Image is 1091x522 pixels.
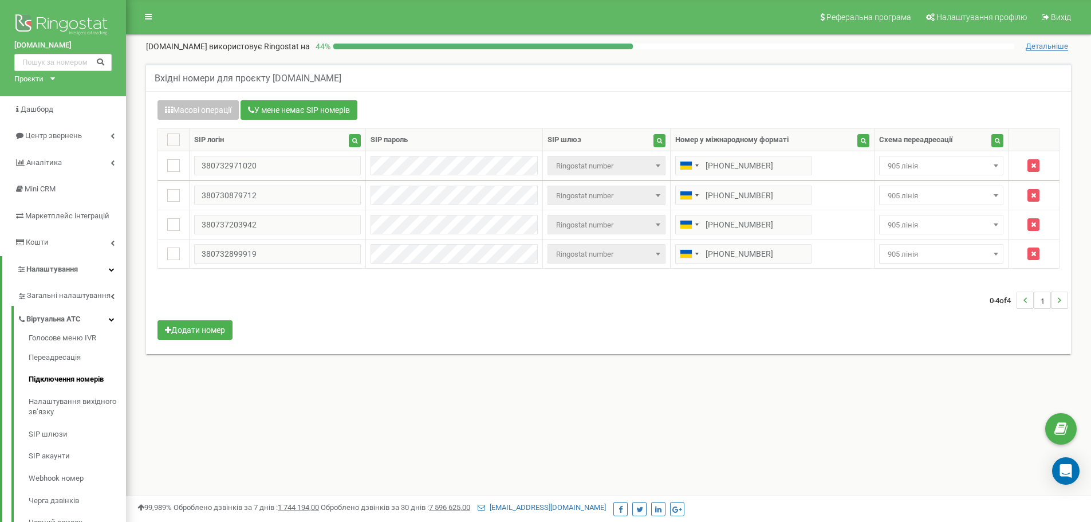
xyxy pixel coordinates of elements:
span: Оброблено дзвінків за 7 днів : [174,503,319,512]
a: Webhook номер [29,468,126,490]
button: Додати номер [157,320,233,340]
span: 0-4 4 [990,292,1017,309]
span: Ringostat number [552,188,661,204]
span: 99,989% [137,503,172,512]
span: Ringostat number [548,215,665,234]
a: [EMAIL_ADDRESS][DOMAIN_NAME] [478,503,606,512]
span: Ringostat number [552,158,661,174]
span: Загальні налаштування [27,291,111,301]
input: 050 123 4567 [675,215,812,234]
img: Ringostat logo [14,11,112,40]
div: Проєкти [14,74,44,85]
u: 7 596 625,00 [429,503,470,512]
span: Кошти [26,238,49,246]
span: Вихід [1051,13,1071,22]
div: Telephone country code [676,215,702,234]
div: Open Intercom Messenger [1052,457,1080,485]
span: Ringostat number [548,244,665,264]
span: Ringostat number [552,246,661,262]
span: 905 лінія [883,246,999,262]
div: Telephone country code [676,156,702,175]
li: 1 [1034,292,1051,309]
span: 905 лінія [879,215,1003,234]
span: 905 лінія [883,188,999,204]
span: використовує Ringostat на [209,42,310,51]
span: 905 лінія [879,244,1003,264]
div: Номер у міжнародному форматі [675,135,789,146]
input: Пошук за номером [14,54,112,71]
input: 050 123 4567 [675,186,812,205]
span: Аналiтика [26,158,62,167]
input: 050 123 4567 [675,244,812,264]
div: Telephone country code [676,245,702,263]
span: Ringostat number [548,186,665,205]
a: [DOMAIN_NAME] [14,40,112,51]
span: 905 лінія [883,217,999,233]
span: Налаштування профілю [936,13,1027,22]
span: Mini CRM [25,185,56,193]
nav: ... [990,280,1068,320]
div: Схема переадресації [879,135,953,146]
button: Масові операції [157,100,239,120]
a: Підключення номерів [29,368,126,391]
span: of [999,295,1007,305]
span: Налаштування [26,265,78,273]
a: Налаштування вихідного зв’язку [29,391,126,423]
span: Віртуальна АТС [26,314,81,325]
span: 905 лінія [879,156,1003,175]
div: Telephone country code [676,186,702,205]
span: Ringostat number [548,156,665,175]
a: Загальні налаштування [17,282,126,306]
a: Голосове меню IVR [29,333,126,347]
u: 1 744 194,00 [278,503,319,512]
a: SIP акаунти [29,445,126,468]
span: Дашборд [21,105,53,113]
span: 905 лінія [883,158,999,174]
span: Оброблено дзвінків за 30 днів : [321,503,470,512]
a: Черга дзвінків [29,490,126,512]
th: SIP пароль [366,129,543,151]
a: Віртуальна АТС [17,306,126,329]
span: Детальніше [1026,42,1068,51]
p: [DOMAIN_NAME] [146,41,310,52]
span: Реферальна програма [826,13,911,22]
span: Ringostat number [552,217,661,233]
a: Налаштування [2,256,126,283]
input: 050 123 4567 [675,156,812,175]
button: У мене немає SIP номерів [241,100,357,120]
h5: Вхідні номери для проєкту [DOMAIN_NAME] [155,73,341,84]
span: Центр звернень [25,131,82,140]
div: SIP логін [194,135,224,146]
a: SIP шлюзи [29,423,126,446]
p: 44 % [310,41,333,52]
span: 905 лінія [879,186,1003,205]
span: Маркетплейс інтеграцій [25,211,109,220]
div: SIP шлюз [548,135,581,146]
a: Переадресація [29,347,126,369]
